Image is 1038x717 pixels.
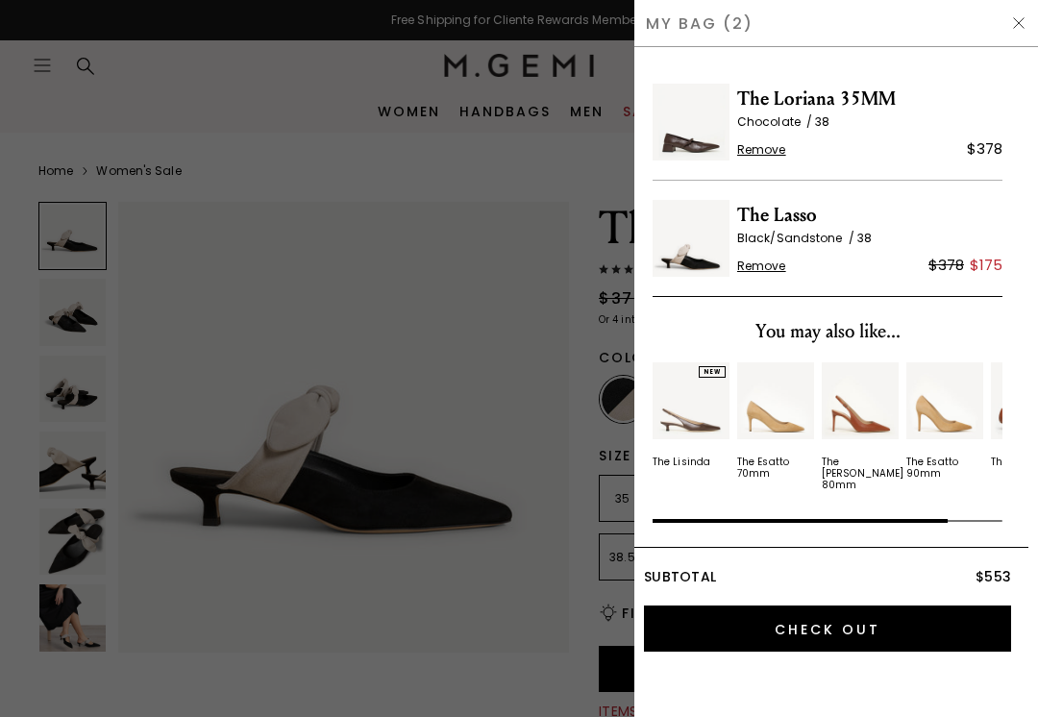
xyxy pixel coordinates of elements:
[737,142,786,158] span: Remove
[737,362,814,491] div: 2 / 5
[822,457,903,491] div: The [PERSON_NAME] 80mm
[653,362,729,491] div: 1 / 5
[967,137,1002,161] div: $378
[644,567,716,586] span: Subtotal
[737,84,1002,114] span: The Loriana 35MM
[906,362,983,480] a: The Esatto 90mm
[644,606,1011,652] input: Check Out
[815,113,829,130] span: 38
[653,84,729,161] img: The Loriana 35MM
[737,362,814,439] img: v_11801_01_Main_New_TheEsatto70_Cappuccino_Suede_290x387_crop_center.jpg
[737,200,1002,231] span: The Lasso
[653,200,729,277] img: The Lasso
[970,254,1002,277] div: $175
[822,362,899,491] a: The [PERSON_NAME] 80mm
[653,316,1002,347] div: You may also like...
[1011,15,1026,31] img: Hide Drawer
[737,362,814,480] a: The Esatto 70mm
[906,362,983,491] div: 4 / 5
[737,230,857,246] span: Black/Sandstone
[906,362,983,439] img: v_09480_01_Main_New_TheEsatto90_Cappuccino_Suede_290x387_crop_center.jpg
[699,366,726,378] div: NEW
[822,362,899,491] div: 3 / 5
[653,362,729,439] img: 7387911192635_01_Main_New_TheLisinda_Chocolate_Nappa_290x387_crop_center.jpg
[737,457,814,480] div: The Esatto 70mm
[737,113,815,130] span: Chocolate
[822,362,899,439] img: v_12669_01_Main_New_TheValeria_Saddle_Nappa_290x387_crop_center.jpg
[906,457,983,480] div: The Esatto 90mm
[857,230,872,246] span: 38
[737,259,786,274] span: Remove
[928,254,964,277] div: $378
[653,362,729,468] a: NEWThe Lisinda
[976,567,1011,586] span: $553
[653,457,710,468] div: The Lisinda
